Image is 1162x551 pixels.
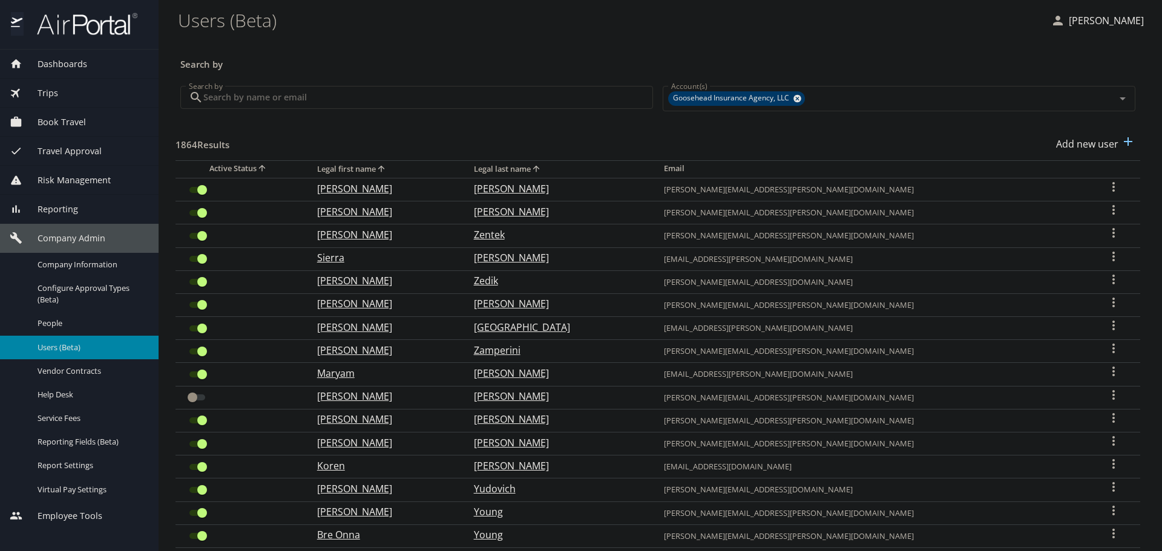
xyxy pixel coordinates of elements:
p: [PERSON_NAME] [474,250,640,265]
img: airportal-logo.png [24,12,137,36]
span: Users (Beta) [38,342,144,353]
span: Employee Tools [22,509,102,523]
p: [PERSON_NAME] [317,204,450,219]
p: Koren [317,458,450,473]
p: [PERSON_NAME] [474,458,640,473]
p: [PERSON_NAME] [317,320,450,334]
span: Book Travel [22,116,86,129]
td: [EMAIL_ADDRESS][DOMAIN_NAME] [654,455,1087,478]
p: [PERSON_NAME] [474,435,640,450]
td: [PERSON_NAME][EMAIL_ADDRESS][PERSON_NAME][DOMAIN_NAME] [654,201,1087,224]
p: Zamperini [474,343,640,357]
td: [PERSON_NAME][EMAIL_ADDRESS][PERSON_NAME][DOMAIN_NAME] [654,293,1087,316]
span: Dashboards [22,57,87,71]
p: [PERSON_NAME] [317,227,450,242]
span: Company Information [38,259,144,270]
p: [PERSON_NAME] [317,412,450,426]
p: [PERSON_NAME] [474,296,640,311]
p: Young [474,527,640,542]
span: Report Settings [38,460,144,471]
td: [EMAIL_ADDRESS][PERSON_NAME][DOMAIN_NAME] [654,247,1087,270]
p: Zentek [474,227,640,242]
p: [PERSON_NAME] [474,181,640,196]
td: [PERSON_NAME][EMAIL_ADDRESS][PERSON_NAME][DOMAIN_NAME] [654,409,1087,432]
span: Risk Management [22,174,111,187]
span: Help Desk [38,389,144,400]
span: Goosehead Insurance Agency, LLC [668,92,796,105]
th: Legal last name [464,160,654,178]
input: Search by name or email [203,86,653,109]
button: sort [531,164,543,175]
button: sort [376,164,388,175]
button: [PERSON_NAME] [1046,10,1149,31]
p: Sierra [317,250,450,265]
button: Open [1114,90,1131,107]
span: Trips [22,86,58,100]
p: [PERSON_NAME] [317,273,450,288]
p: [PERSON_NAME] [317,481,450,496]
td: [PERSON_NAME][EMAIL_ADDRESS][PERSON_NAME][DOMAIN_NAME] [654,224,1087,247]
p: Add new user [1056,137,1118,151]
p: [PERSON_NAME] [474,204,640,219]
p: [PERSON_NAME] [317,389,450,403]
p: [GEOGRAPHIC_DATA] [474,320,640,334]
p: [PERSON_NAME] [317,181,450,196]
button: sort [257,163,269,175]
span: People [38,318,144,329]
img: icon-airportal.png [11,12,24,36]
span: Service Fees [38,412,144,424]
span: Reporting Fields (Beta) [38,436,144,448]
td: [PERSON_NAME][EMAIL_ADDRESS][PERSON_NAME][DOMAIN_NAME] [654,340,1087,363]
p: Bre Onna [317,527,450,542]
span: Virtual Pay Settings [38,484,144,495]
span: Company Admin [22,232,105,245]
p: [PERSON_NAME] [474,389,640,403]
p: Zedik [474,273,640,288]
p: [PERSON_NAME] [474,366,640,380]
h3: 1864 Results [176,131,229,152]
span: Reporting [22,203,78,216]
span: Travel Approval [22,145,102,158]
th: Legal first name [307,160,464,178]
p: Yudovich [474,481,640,496]
th: Email [654,160,1087,178]
td: [PERSON_NAME][EMAIL_ADDRESS][DOMAIN_NAME] [654,478,1087,501]
p: [PERSON_NAME] [1065,13,1144,28]
h1: Users (Beta) [178,1,1041,39]
td: [PERSON_NAME][EMAIL_ADDRESS][PERSON_NAME][DOMAIN_NAME] [654,432,1087,455]
td: [PERSON_NAME][EMAIL_ADDRESS][PERSON_NAME][DOMAIN_NAME] [654,501,1087,524]
td: [PERSON_NAME][EMAIL_ADDRESS][PERSON_NAME][DOMAIN_NAME] [654,524,1087,547]
p: [PERSON_NAME] [317,343,450,357]
td: [EMAIL_ADDRESS][PERSON_NAME][DOMAIN_NAME] [654,363,1087,386]
td: [PERSON_NAME][EMAIL_ADDRESS][PERSON_NAME][DOMAIN_NAME] [654,386,1087,409]
span: Configure Approval Types (Beta) [38,282,144,305]
p: [PERSON_NAME] [474,412,640,426]
p: [PERSON_NAME] [317,504,450,519]
p: Maryam [317,366,450,380]
h3: Search by [180,50,1135,71]
p: [PERSON_NAME] [317,435,450,450]
th: Active Status [176,160,307,178]
p: Young [474,504,640,519]
td: [PERSON_NAME][EMAIL_ADDRESS][PERSON_NAME][DOMAIN_NAME] [654,178,1087,201]
td: [EMAIL_ADDRESS][PERSON_NAME][DOMAIN_NAME] [654,317,1087,340]
div: Goosehead Insurance Agency, LLC [668,91,805,106]
button: Add new user [1051,131,1140,157]
td: [PERSON_NAME][EMAIL_ADDRESS][DOMAIN_NAME] [654,270,1087,293]
p: [PERSON_NAME] [317,296,450,311]
span: Vendor Contracts [38,365,144,377]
